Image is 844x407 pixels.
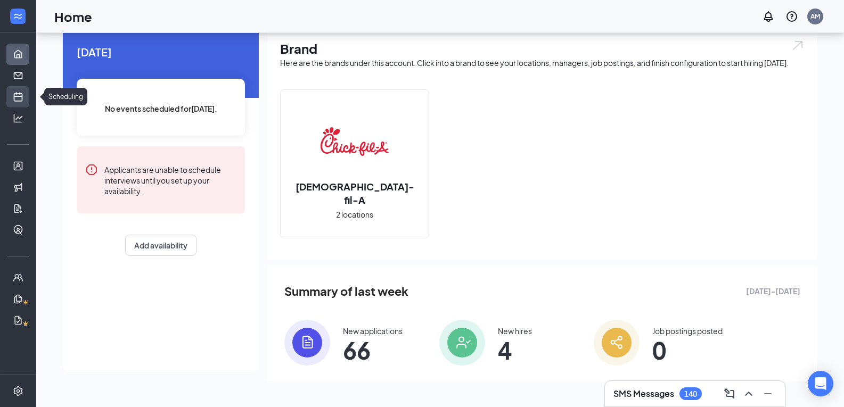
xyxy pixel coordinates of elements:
[321,107,389,176] img: Chick-fil-A
[439,320,485,366] img: icon
[740,385,757,402] button: ChevronUp
[284,320,330,366] img: icon
[785,10,798,23] svg: QuestionInfo
[791,39,805,52] img: open.6027fd2a22e1237b5b06.svg
[498,326,532,336] div: New hires
[498,340,532,360] span: 4
[742,387,755,400] svg: ChevronUp
[280,57,805,68] div: Here are the brands under this account. Click into a brand to see your locations, managers, job p...
[105,103,217,114] span: No events scheduled for [DATE] .
[343,340,403,360] span: 66
[54,7,92,26] h1: Home
[104,163,236,196] div: Applicants are unable to schedule interviews until you set up your availability.
[684,389,697,398] div: 140
[761,387,774,400] svg: Minimize
[281,180,429,206] h2: [DEMOGRAPHIC_DATA]-fil-A
[759,385,776,402] button: Minimize
[721,385,738,402] button: ComposeMessage
[284,282,408,301] span: Summary of last week
[125,235,196,256] button: Add availability
[13,385,23,396] svg: Settings
[762,10,775,23] svg: Notifications
[77,44,245,60] span: [DATE]
[808,371,833,396] div: Open Intercom Messenger
[652,340,723,360] span: 0
[85,163,98,176] svg: Error
[12,11,23,21] svg: WorkstreamLogo
[613,388,674,400] h3: SMS Messages
[746,285,800,297] span: [DATE] - [DATE]
[280,39,805,57] h1: Brand
[336,209,373,220] span: 2 locations
[594,320,640,366] img: icon
[652,326,723,336] div: Job postings posted
[723,387,736,400] svg: ComposeMessage
[343,326,403,336] div: New applications
[44,88,87,105] div: Scheduling
[13,113,23,123] svg: Analysis
[810,12,820,21] div: AM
